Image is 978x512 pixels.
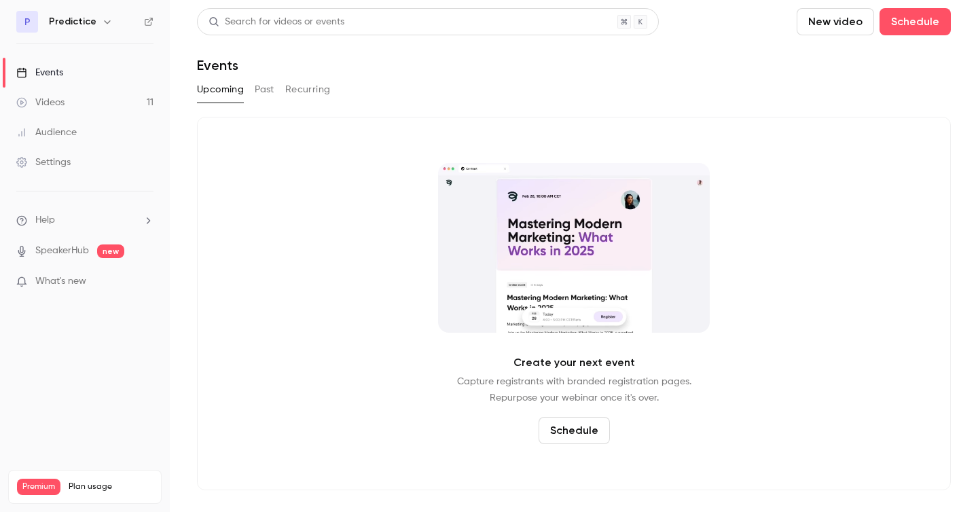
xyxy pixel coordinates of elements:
button: Schedule [880,8,951,35]
span: Plan usage [69,481,153,492]
div: Audience [16,126,77,139]
button: Past [255,79,274,100]
div: Videos [16,96,65,109]
p: Create your next event [513,354,635,371]
h1: Events [197,57,238,73]
iframe: Noticeable Trigger [137,276,153,288]
li: help-dropdown-opener [16,213,153,227]
button: Upcoming [197,79,244,100]
button: Schedule [539,417,610,444]
span: Premium [17,479,60,495]
span: Help [35,213,55,227]
h6: Predictice [49,15,96,29]
a: SpeakerHub [35,244,89,258]
div: Events [16,66,63,79]
button: New video [797,8,874,35]
button: Recurring [285,79,331,100]
div: Search for videos or events [209,15,344,29]
span: P [24,15,31,29]
span: new [97,244,124,258]
div: Settings [16,156,71,169]
p: Capture registrants with branded registration pages. Repurpose your webinar once it's over. [457,373,691,406]
span: What's new [35,274,86,289]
